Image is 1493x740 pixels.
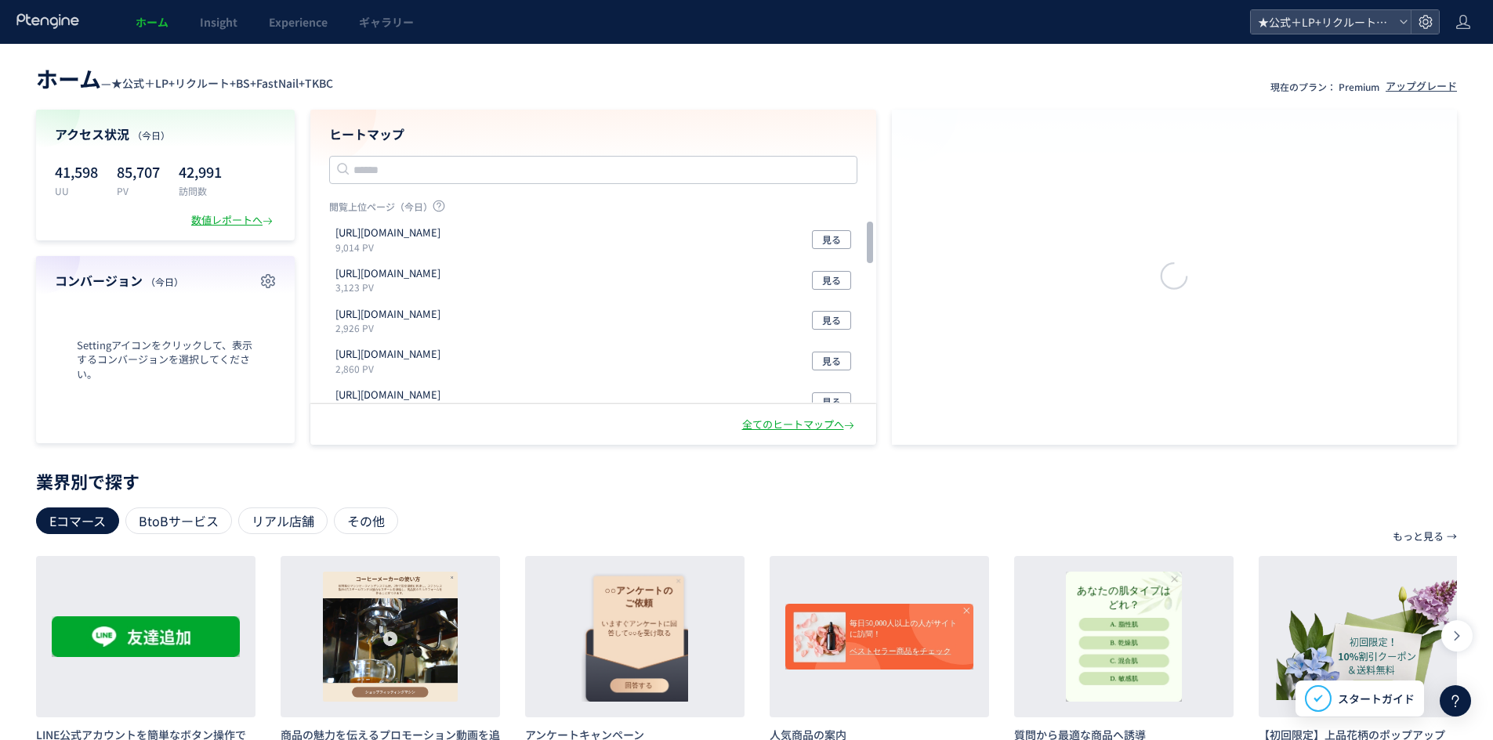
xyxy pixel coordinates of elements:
button: 見る [812,311,851,330]
p: 41,598 [55,159,98,184]
span: ★公式＋LP+リクルート+BS+FastNail+TKBC [1253,10,1393,34]
p: 業界別で探す [36,476,1457,486]
button: 見る [812,230,851,249]
p: https://t-c-b-biyougeka.com [335,388,440,402]
button: 見る [812,392,851,411]
p: → [1447,523,1457,550]
span: Settingアイコンをクリックして、表示するコンバージョンを選択してください。 [55,338,276,382]
p: https://fastnail.app [335,226,440,240]
p: PV [117,184,160,197]
span: 見る [822,392,841,411]
p: https://tcb-beauty.net/menu/bnls-diet [335,266,440,281]
div: Eコマース [36,507,119,534]
span: ★公式＋LP+リクルート+BS+FastNail+TKBC [111,75,333,91]
p: 2,926 PV [335,321,447,334]
span: （今日） [146,275,183,288]
p: 2,860 PV [335,362,447,375]
h4: コンバージョン [55,272,276,290]
button: 見る [812,271,851,290]
p: https://tcb-beauty.net/menu/simitori_04 [335,347,440,362]
span: 見る [822,230,841,249]
p: 3,123 PV [335,280,447,294]
div: 全てのヒートマップへ [742,417,857,432]
span: ホーム [36,63,101,94]
span: 見る [822,311,841,330]
span: 見る [822,352,841,370]
p: 閲覧上位ページ（今日） [329,200,857,219]
h4: ヒートマップ [329,125,857,143]
p: 42,991 [179,159,222,184]
p: 9,014 PV [335,240,447,254]
p: 訪問数 [179,184,222,197]
span: Insight [200,14,237,30]
p: 85,707 [117,159,160,184]
button: 見る [812,352,851,370]
div: アップグレード [1386,79,1457,94]
p: 現在のプラン： Premium [1270,80,1379,93]
p: もっと見る [1393,523,1444,550]
span: ホーム [136,14,169,30]
p: UU [55,184,98,197]
p: 2,564 PV [335,402,447,416]
span: ギャラリー [359,14,414,30]
div: — [36,63,333,94]
div: BtoBサービス [125,507,232,534]
span: 見る [822,271,841,290]
h4: アクセス状況 [55,125,276,143]
span: Experience [269,14,328,30]
div: その他 [334,507,398,534]
div: リアル店舗 [238,507,328,534]
span: （今日） [132,128,170,142]
div: 数値レポートへ [191,213,276,228]
p: https://fastnail.app/search/result [335,307,440,322]
span: スタートガイド [1338,691,1415,707]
